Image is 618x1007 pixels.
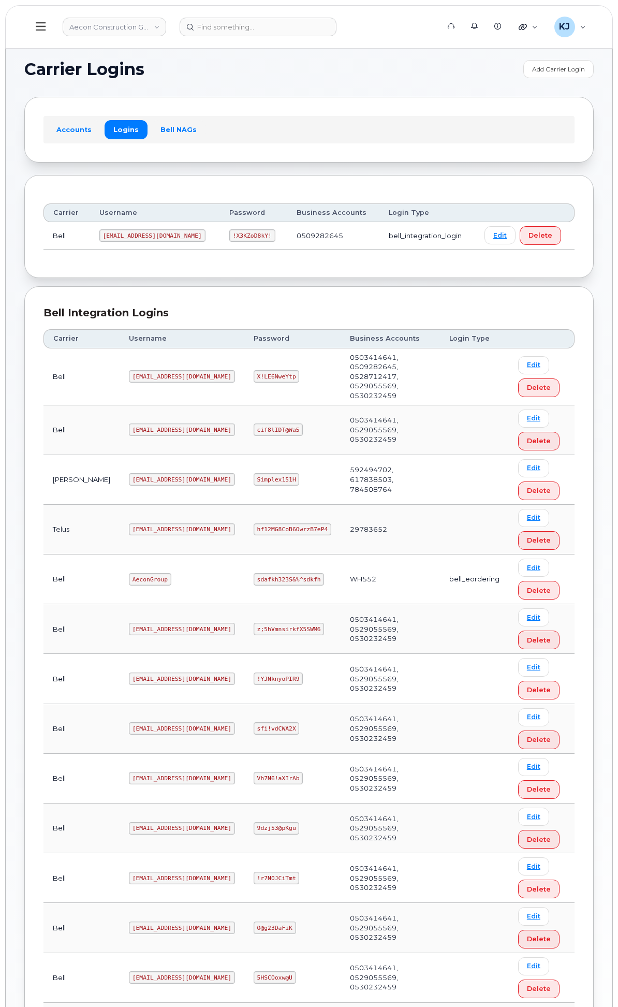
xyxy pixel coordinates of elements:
[518,880,560,898] button: Delete
[129,623,235,635] code: [EMAIL_ADDRESS][DOMAIN_NAME]
[254,822,300,835] code: 9dzj53@pKgu
[341,754,440,804] td: 0503414641, 0529055569, 0530232459
[341,704,440,754] td: 0503414641, 0529055569, 0530232459
[254,971,296,984] code: 5HSCOoxw@U
[152,120,205,139] a: Bell NAGs
[341,604,440,654] td: 0503414641, 0529055569, 0530232459
[527,635,551,645] span: Delete
[129,573,171,586] code: AeconGroup
[90,203,220,222] th: Username
[43,953,120,1003] td: Bell
[527,586,551,595] span: Delete
[518,907,549,925] a: Edit
[43,754,120,804] td: Bell
[220,203,287,222] th: Password
[518,459,549,477] a: Edit
[527,784,551,794] span: Delete
[48,120,100,139] a: Accounts
[440,329,509,348] th: Login Type
[287,222,379,250] td: 0509282645
[341,455,440,505] td: 592494702, 617838503, 784508764
[518,708,549,726] a: Edit
[527,934,551,944] span: Delete
[254,922,296,934] code: O@g23DaFiK
[379,222,475,250] td: bell_integration_login
[43,604,120,654] td: Bell
[129,971,235,984] code: [EMAIL_ADDRESS][DOMAIN_NAME]
[254,473,300,486] code: Simplex151H
[518,857,549,875] a: Edit
[518,830,560,849] button: Delete
[254,523,331,536] code: hf12MG8CoB6OwrzB7eP4
[527,436,551,446] span: Delete
[518,957,549,975] a: Edit
[43,853,120,903] td: Bell
[129,772,235,784] code: [EMAIL_ADDRESS][DOMAIN_NAME]
[129,424,235,436] code: [EMAIL_ADDRESS][DOMAIN_NAME]
[254,623,324,635] code: z;5hVmnsirkfX5SWM6
[105,120,148,139] a: Logins
[129,872,235,884] code: [EMAIL_ADDRESS][DOMAIN_NAME]
[518,780,560,799] button: Delete
[254,370,300,383] code: X!LE6NweYtp
[24,62,144,77] span: Carrier Logins
[527,486,551,495] span: Delete
[43,305,575,320] div: Bell Integration Logins
[43,654,120,704] td: Bell
[43,505,120,554] td: Telus
[518,608,549,626] a: Edit
[528,230,552,240] span: Delete
[523,60,594,78] a: Add Carrier Login
[129,822,235,835] code: [EMAIL_ADDRESS][DOMAIN_NAME]
[43,222,90,250] td: Bell
[43,554,120,604] td: Bell
[341,903,440,953] td: 0503414641, 0529055569, 0530232459
[527,984,551,994] span: Delete
[341,804,440,853] td: 0503414641, 0529055569, 0530232459
[129,523,235,536] code: [EMAIL_ADDRESS][DOMAIN_NAME]
[518,658,549,676] a: Edit
[129,673,235,685] code: [EMAIL_ADDRESS][DOMAIN_NAME]
[244,329,341,348] th: Password
[518,509,549,527] a: Edit
[527,535,551,545] span: Delete
[518,432,560,450] button: Delete
[254,573,324,586] code: sdafkh323S&%^sdkfh
[341,505,440,554] td: 29783652
[99,229,205,242] code: [EMAIL_ADDRESS][DOMAIN_NAME]
[254,673,303,685] code: !YJNknyoPIR9
[518,808,549,826] a: Edit
[527,383,551,392] span: Delete
[518,410,549,428] a: Edit
[341,554,440,604] td: WH552
[518,531,560,550] button: Delete
[287,203,379,222] th: Business Accounts
[120,329,244,348] th: Username
[43,203,90,222] th: Carrier
[254,872,300,884] code: !r7N0JCiTmt
[484,226,516,244] a: Edit
[129,370,235,383] code: [EMAIL_ADDRESS][DOMAIN_NAME]
[341,953,440,1003] td: 0503414641, 0529055569, 0530232459
[518,930,560,948] button: Delete
[527,884,551,894] span: Delete
[518,681,560,699] button: Delete
[341,853,440,903] td: 0503414641, 0529055569, 0530232459
[43,348,120,405] td: Bell
[129,473,235,486] code: [EMAIL_ADDRESS][DOMAIN_NAME]
[518,980,560,998] button: Delete
[254,722,300,735] code: sfi!vdCWA2X
[518,481,560,500] button: Delete
[518,378,560,397] button: Delete
[341,654,440,704] td: 0503414641, 0529055569, 0530232459
[518,581,560,600] button: Delete
[254,772,303,784] code: Vh7N6!aXIrAb
[43,704,120,754] td: Bell
[518,559,549,577] a: Edit
[518,731,560,749] button: Delete
[341,329,440,348] th: Business Accounts
[520,226,561,245] button: Delete
[43,329,120,348] th: Carrier
[254,424,303,436] code: cif8lIDT@Wa5
[129,722,235,735] code: [EMAIL_ADDRESS][DOMAIN_NAME]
